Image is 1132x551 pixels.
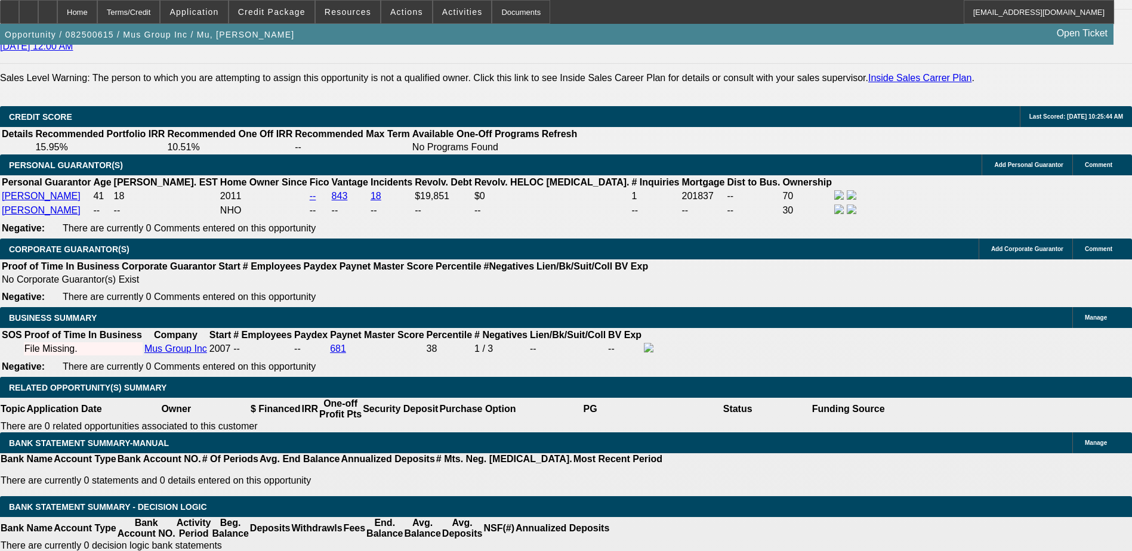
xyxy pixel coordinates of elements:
[573,453,663,465] th: Most Recent Period
[782,177,832,187] b: Ownership
[1029,113,1123,120] span: Last Scored: [DATE] 10:25:44 AM
[474,343,528,354] div: 1 / 3
[474,204,630,217] td: --
[319,398,362,420] th: One-off Profit Pts
[238,7,306,17] span: Credit Package
[868,73,971,83] a: Inside Sales Carrer Plan
[209,342,232,355] td: 2007
[847,205,856,214] img: linkedin-icon.png
[847,190,856,200] img: linkedin-icon.png
[427,343,472,354] div: 38
[436,453,573,465] th: # Mts. Neg. [MEDICAL_DATA].
[681,190,726,203] td: 201837
[209,330,231,340] b: Start
[370,204,413,217] td: --
[24,343,142,354] div: File Missing.
[330,330,424,340] b: Paynet Master Score
[9,438,169,448] span: BANK STATEMENT SUMMARY-MANUAL
[9,502,207,512] span: Bank Statement Summary - Decision Logic
[2,361,45,372] b: Negative:
[427,330,472,340] b: Percentile
[229,1,314,23] button: Credit Package
[412,141,540,153] td: No Programs Found
[144,343,207,354] a: Mus Group Inc
[53,453,117,465] th: Account Type
[834,205,844,214] img: facebook-icon.png
[35,128,165,140] th: Recommended Portfolio IRR
[92,73,974,83] label: The person to which you are attempting to assign this opportunity is not a qualified owner. Click...
[727,177,781,187] b: Dist to Bus.
[516,398,664,420] th: PG
[442,7,483,17] span: Activities
[607,342,642,355] td: --
[176,517,212,540] th: Activity Period
[9,313,97,323] span: BUSINESS SUMMARY
[381,1,432,23] button: Actions
[631,204,680,217] td: --
[92,204,112,217] td: --
[63,292,316,302] span: There are currently 0 Comments entered on this opportunity
[5,30,294,39] span: Opportunity / 082500615 / Mus Group Inc / Mu, [PERSON_NAME]
[202,453,259,465] th: # Of Periods
[2,191,81,201] a: [PERSON_NAME]
[536,261,612,271] b: Lien/Bk/Suit/Coll
[166,128,293,140] th: Recommended One Off IRR
[250,398,301,420] th: $ Financed
[782,204,832,217] td: 30
[412,128,540,140] th: Available One-Off Programs
[117,453,202,465] th: Bank Account NO.
[414,190,473,203] td: $19,851
[1085,246,1112,252] span: Comment
[991,246,1063,252] span: Add Corporate Guarantor
[994,162,1063,168] span: Add Personal Guarantor
[161,1,227,23] button: Application
[259,453,341,465] th: Avg. End Balance
[615,261,648,271] b: BV Exp
[529,342,606,355] td: --
[644,343,653,352] img: facebook-icon.png
[2,177,91,187] b: Personal Guarantor
[301,398,319,420] th: IRR
[220,191,242,201] span: 2011
[310,177,329,187] b: Fico
[310,191,316,201] a: --
[63,361,316,372] span: There are currently 0 Comments entered on this opportunity
[309,204,330,217] td: --
[515,517,610,540] th: Annualized Deposits
[169,7,218,17] span: Application
[9,112,72,122] span: CREDIT SCORE
[2,205,81,215] a: [PERSON_NAME]
[294,141,411,153] td: --
[1,128,33,140] th: Details
[117,517,176,540] th: Bank Account NO.
[366,517,403,540] th: End. Balance
[332,191,348,201] a: 843
[114,177,218,187] b: [PERSON_NAME]. EST
[26,398,102,420] th: Application Date
[484,261,535,271] b: #Negatives
[9,244,129,254] span: CORPORATE GUARANTOR(S)
[166,141,293,153] td: 10.51%
[93,177,111,187] b: Age
[664,398,812,420] th: Status
[682,177,725,187] b: Mortgage
[1,329,23,341] th: SOS
[220,177,307,187] b: Home Owner Since
[92,190,112,203] td: 41
[442,517,483,540] th: Avg. Deposits
[103,398,250,420] th: Owner
[249,517,291,540] th: Deposits
[727,204,781,217] td: --
[343,517,366,540] th: Fees
[340,261,433,271] b: Paynet Master Score
[35,141,165,153] td: 15.95%
[1052,23,1112,44] a: Open Ticket
[1085,314,1107,321] span: Manage
[1,475,662,486] p: There are currently 0 statements and 0 details entered on this opportunity
[415,177,472,187] b: Revolv. Debt
[330,343,346,354] a: 681
[681,204,726,217] td: --
[294,342,328,355] td: --
[631,190,680,203] td: 1
[243,261,301,271] b: # Employees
